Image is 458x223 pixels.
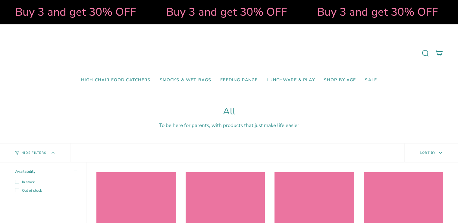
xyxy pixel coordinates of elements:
[319,73,361,87] a: Shop by Age
[155,73,216,87] a: Smocks & Wet Bags
[177,33,281,73] a: Mumma’s Little Helpers
[15,169,77,176] summary: Availability
[21,151,46,155] span: Hide Filters
[159,122,299,129] span: To be here for parents, with products that just make life easier
[15,180,77,184] label: In stock
[404,144,458,162] button: Sort by
[15,188,77,193] label: Out of stock
[160,78,212,83] span: Smocks & Wet Bags
[365,78,377,83] span: SALE
[420,150,436,155] span: Sort by
[216,73,262,87] a: Feeding Range
[220,78,258,83] span: Feeding Range
[324,78,356,83] span: Shop by Age
[302,5,423,20] strong: Buy 3 and get 30% OFF
[15,169,36,174] span: Availability
[262,73,319,87] a: Lunchware & Play
[15,106,443,117] h1: All
[81,78,151,83] span: High Chair Food Catchers
[151,5,272,20] strong: Buy 3 and get 30% OFF
[360,73,381,87] a: SALE
[77,73,155,87] a: High Chair Food Catchers
[267,78,315,83] span: Lunchware & Play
